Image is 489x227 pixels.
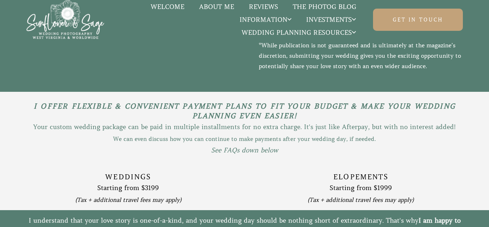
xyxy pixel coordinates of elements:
[306,16,356,23] span: Investments
[26,172,230,182] h4: Weddings
[192,2,241,11] a: About Me
[234,28,363,37] a: Wedding Planning Resources
[308,196,414,203] em: (Tax + additional travel fees may apply)
[34,102,459,120] em: I offer FLEXIBLE & convenient payment plans to FIT YOUR BUDGET & make your wedding planning EVEN ...
[33,123,456,131] span: Your custom wedding package can be paid in multiple installments for no extra charge. It's just l...
[143,2,192,11] a: Welcome
[239,16,291,23] span: Information
[285,2,363,11] a: The Photog Blog
[241,2,285,11] a: Reviews
[259,182,463,195] p: Starting from $1999
[393,16,443,23] span: Get in touch
[299,15,363,24] a: Investments
[242,29,356,36] span: Wedding Planning Resources
[113,135,376,142] span: We can even discuss how you can continue to make payments after your wedding day, if needed.
[75,196,181,203] em: (Tax + additional travel fees may apply)
[373,9,463,31] a: Get in touch
[259,40,463,72] p: *While publication is not guaranteed and is ultimately at the magazine’s discretion, submitting y...
[26,182,230,195] p: Starting from $3199
[29,217,418,224] span: I understand that your love story is one-of-a-kind, and your wedding day should be nothing short ...
[211,146,278,154] em: See FAQs down below
[232,15,299,24] a: Information
[259,172,463,182] h4: ELOPEMENTS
